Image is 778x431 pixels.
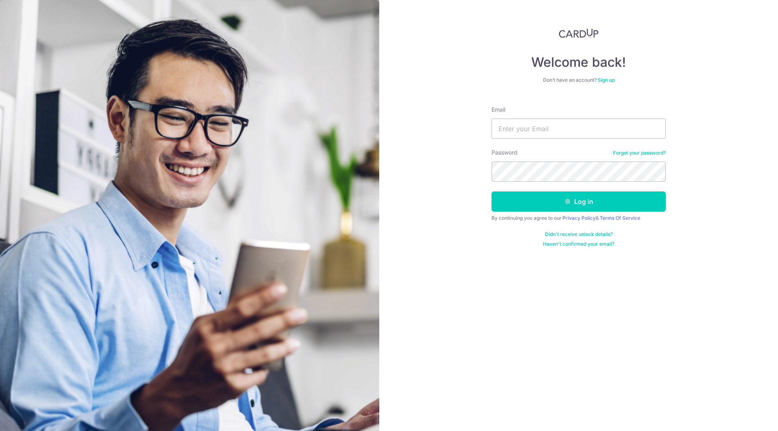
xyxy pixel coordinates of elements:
[492,215,666,221] div: By continuing you agree to our &
[492,191,666,212] button: Log in
[613,150,666,156] a: Forgot your password?
[492,149,517,157] label: Password
[492,54,666,70] h4: Welcome back!
[559,28,598,38] img: CardUp Logo
[600,215,640,221] a: Terms Of Service
[598,77,615,83] a: Sign up
[562,215,596,221] a: Privacy Policy
[492,106,505,114] label: Email
[543,241,614,247] a: Haven't confirmed your email?
[545,231,613,238] a: Didn't receive unlock details?
[492,77,666,83] div: Don’t have an account?
[492,119,666,139] input: Enter your Email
